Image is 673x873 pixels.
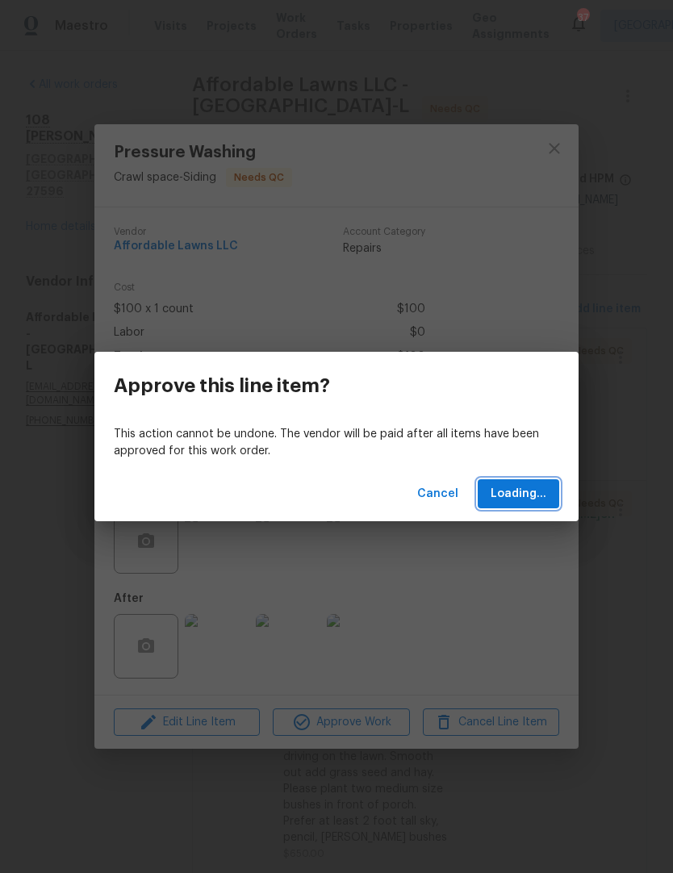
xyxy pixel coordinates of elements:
span: Loading... [491,484,546,504]
span: Cancel [417,484,458,504]
button: Cancel [411,479,465,509]
h3: Approve this line item? [114,374,330,397]
button: Loading... [478,479,559,509]
p: This action cannot be undone. The vendor will be paid after all items have been approved for this... [114,426,559,460]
